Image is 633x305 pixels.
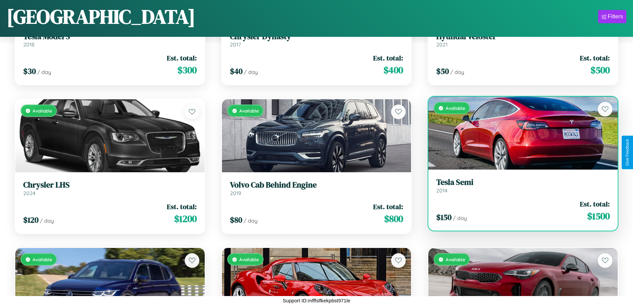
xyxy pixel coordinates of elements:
span: / day [37,69,51,75]
span: Available [239,257,259,262]
span: $ 40 [230,66,243,77]
span: $ 150 [436,212,452,223]
button: Filters [598,10,626,23]
a: Tesla Semi2014 [436,178,610,194]
span: Available [33,257,52,262]
span: / day [450,69,464,75]
h1: [GEOGRAPHIC_DATA] [7,3,195,30]
span: / day [244,217,258,224]
a: Chrysler Dynasty2017 [230,32,403,48]
span: Est. total: [580,199,610,209]
span: / day [40,217,54,224]
span: Available [446,105,465,111]
span: $ 1500 [587,209,610,223]
span: $ 50 [436,66,449,77]
span: $ 30 [23,66,36,77]
span: Est. total: [167,53,197,63]
a: Volvo Cab Behind Engine2019 [230,180,403,196]
span: / day [453,215,467,221]
span: 2024 [23,190,36,196]
h3: Chrysler LHS [23,180,197,190]
span: 2019 [230,190,241,196]
span: $ 80 [230,214,242,225]
span: Available [33,108,52,114]
span: Available [446,257,465,262]
span: / day [244,69,258,75]
span: Est. total: [373,53,403,63]
span: 2014 [436,187,448,194]
span: Est. total: [167,202,197,211]
a: Chrysler LHS2024 [23,180,197,196]
span: $ 500 [590,63,610,77]
span: 2018 [23,41,35,48]
span: $ 300 [177,63,197,77]
span: Est. total: [373,202,403,211]
span: $ 120 [23,214,39,225]
span: 2017 [230,41,241,48]
span: $ 400 [383,63,403,77]
div: Give Feedback [625,139,630,166]
span: Available [239,108,259,114]
span: $ 800 [384,212,403,225]
span: 2021 [436,41,448,48]
a: Tesla Model S2018 [23,32,197,48]
span: $ 1200 [174,212,197,225]
a: Hyundai Veloster2021 [436,32,610,48]
h3: Tesla Semi [436,178,610,187]
span: Est. total: [580,53,610,63]
h3: Volvo Cab Behind Engine [230,180,403,190]
p: Support ID: mfffslfkekpbst971le [283,296,351,305]
div: Filters [608,13,623,20]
